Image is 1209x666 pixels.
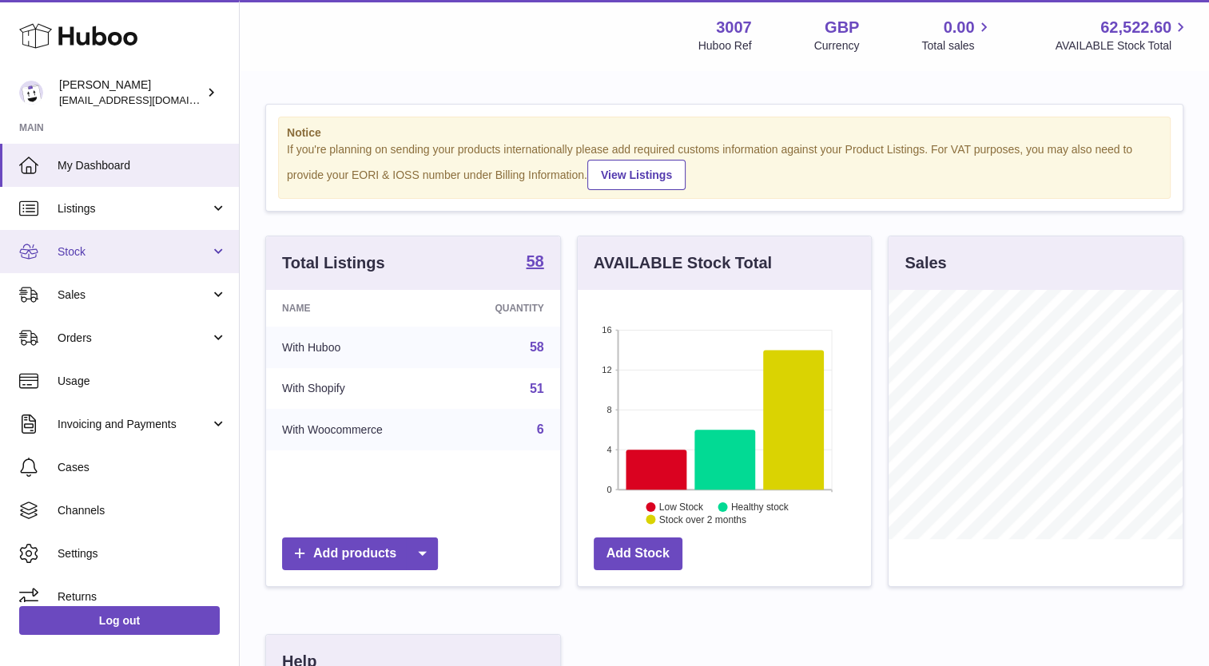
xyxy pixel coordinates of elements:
[59,93,235,106] span: [EMAIL_ADDRESS][DOMAIN_NAME]
[1055,38,1190,54] span: AVAILABLE Stock Total
[825,17,859,38] strong: GBP
[58,503,227,518] span: Channels
[58,331,210,346] span: Orders
[58,158,227,173] span: My Dashboard
[814,38,860,54] div: Currency
[594,252,772,274] h3: AVAILABLE Stock Total
[58,244,210,260] span: Stock
[58,546,227,561] span: Settings
[58,201,210,216] span: Listings
[716,17,752,38] strong: 3007
[944,17,975,38] span: 0.00
[698,38,752,54] div: Huboo Ref
[905,252,946,274] h3: Sales
[19,606,220,635] a: Log out
[448,290,559,327] th: Quantity
[921,17,992,54] a: 0.00 Total sales
[587,160,686,190] a: View Listings
[58,589,227,605] span: Returns
[58,287,210,303] span: Sales
[58,460,227,475] span: Cases
[606,485,611,494] text: 0
[19,81,43,105] img: bevmay@maysama.com
[266,409,448,450] td: With Woocommerce
[606,405,611,414] text: 8
[1055,17,1190,54] a: 62,522.60 AVAILABLE Stock Total
[266,290,448,327] th: Name
[282,537,438,570] a: Add products
[282,252,385,274] h3: Total Listings
[530,382,544,395] a: 51
[659,514,746,525] text: Stock over 2 months
[266,368,448,410] td: With Shopify
[602,365,611,375] text: 12
[59,77,203,108] div: [PERSON_NAME]
[921,38,992,54] span: Total sales
[287,125,1162,141] strong: Notice
[526,253,543,272] a: 58
[266,327,448,368] td: With Huboo
[287,142,1162,190] div: If you're planning on sending your products internationally please add required customs informati...
[526,253,543,269] strong: 58
[1100,17,1171,38] span: 62,522.60
[537,422,544,436] a: 6
[602,325,611,335] text: 16
[530,340,544,354] a: 58
[594,537,682,570] a: Add Stock
[58,374,227,389] span: Usage
[659,501,704,513] text: Low Stock
[58,417,210,432] span: Invoicing and Payments
[731,501,789,513] text: Healthy stock
[606,445,611,454] text: 4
